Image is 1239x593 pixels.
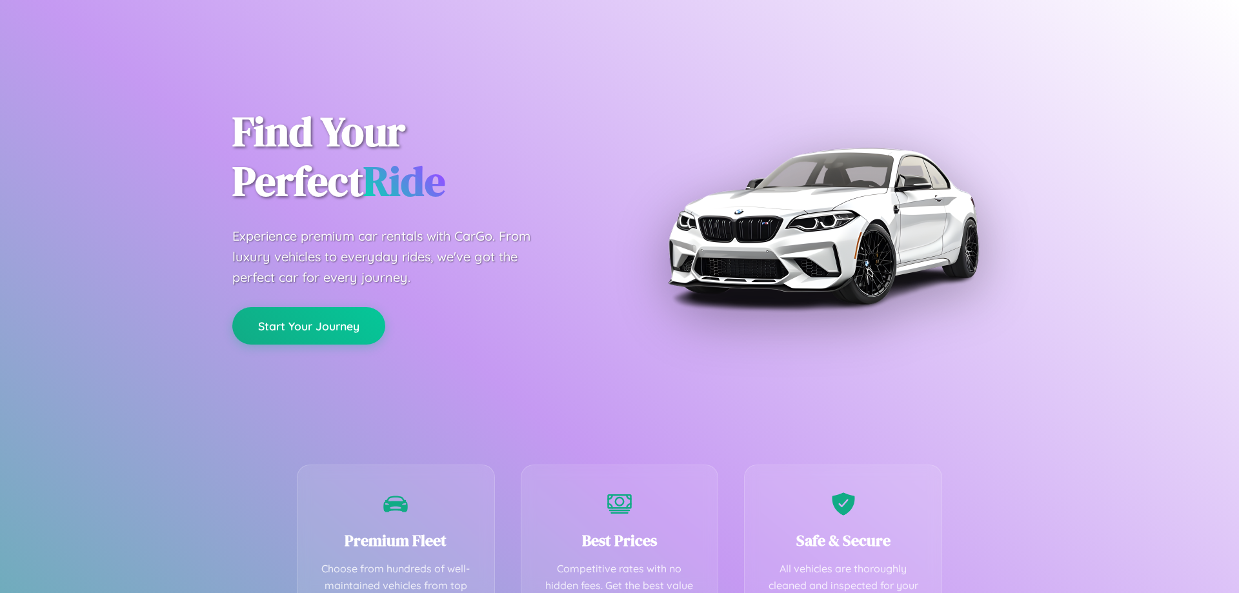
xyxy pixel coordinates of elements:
[541,530,699,551] h3: Best Prices
[363,153,445,209] span: Ride
[232,107,600,206] h1: Find Your Perfect
[317,530,475,551] h3: Premium Fleet
[232,226,555,288] p: Experience premium car rentals with CarGo. From luxury vehicles to everyday rides, we've got the ...
[232,307,385,345] button: Start Your Journey
[661,65,984,387] img: Premium BMW car rental vehicle
[764,530,922,551] h3: Safe & Secure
